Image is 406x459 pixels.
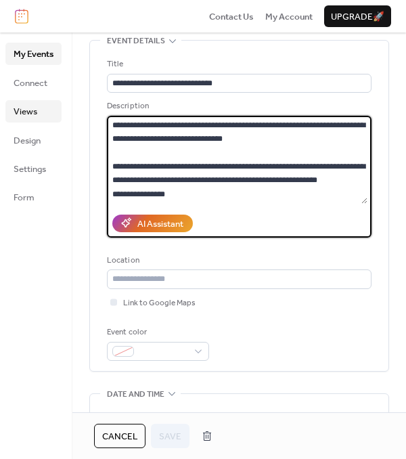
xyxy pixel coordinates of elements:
[107,35,165,48] span: Event details
[14,134,41,148] span: Design
[5,158,62,179] a: Settings
[14,76,47,90] span: Connect
[107,100,369,113] div: Description
[94,424,145,448] button: Cancel
[5,129,62,151] a: Design
[209,9,254,23] a: Contact Us
[137,217,183,231] div: AI Assistant
[5,72,62,93] a: Connect
[324,5,391,27] button: Upgrade🚀
[14,105,37,118] span: Views
[123,297,196,310] span: Link to Google Maps
[15,9,28,24] img: logo
[107,326,206,339] div: Event color
[107,388,164,401] span: Date and time
[209,10,254,24] span: Contact Us
[5,43,62,64] a: My Events
[265,10,313,24] span: My Account
[107,58,369,71] div: Title
[5,186,62,208] a: Form
[102,430,137,443] span: Cancel
[331,10,384,24] span: Upgrade 🚀
[265,9,313,23] a: My Account
[5,100,62,122] a: Views
[14,47,53,61] span: My Events
[107,411,147,424] div: Start date
[14,162,46,176] span: Settings
[112,215,193,232] button: AI Assistant
[14,191,35,204] span: Form
[107,254,369,267] div: Location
